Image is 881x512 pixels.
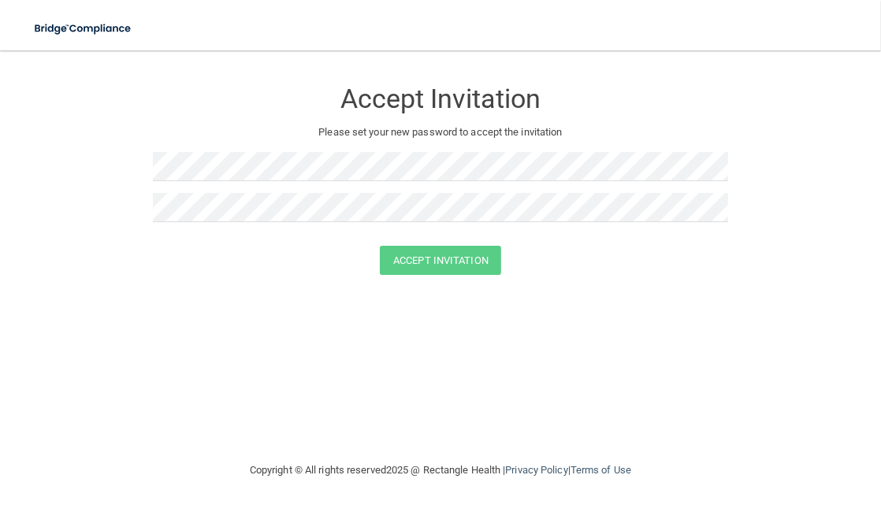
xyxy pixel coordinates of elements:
h3: Accept Invitation [153,84,728,113]
a: Privacy Policy [505,464,567,476]
a: Terms of Use [571,464,631,476]
button: Accept Invitation [380,246,501,275]
p: Please set your new password to accept the invitation [165,123,716,142]
img: bridge_compliance_login_screen.278c3ca4.svg [24,13,143,45]
div: Copyright © All rights reserved 2025 @ Rectangle Health | | [153,445,728,495]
